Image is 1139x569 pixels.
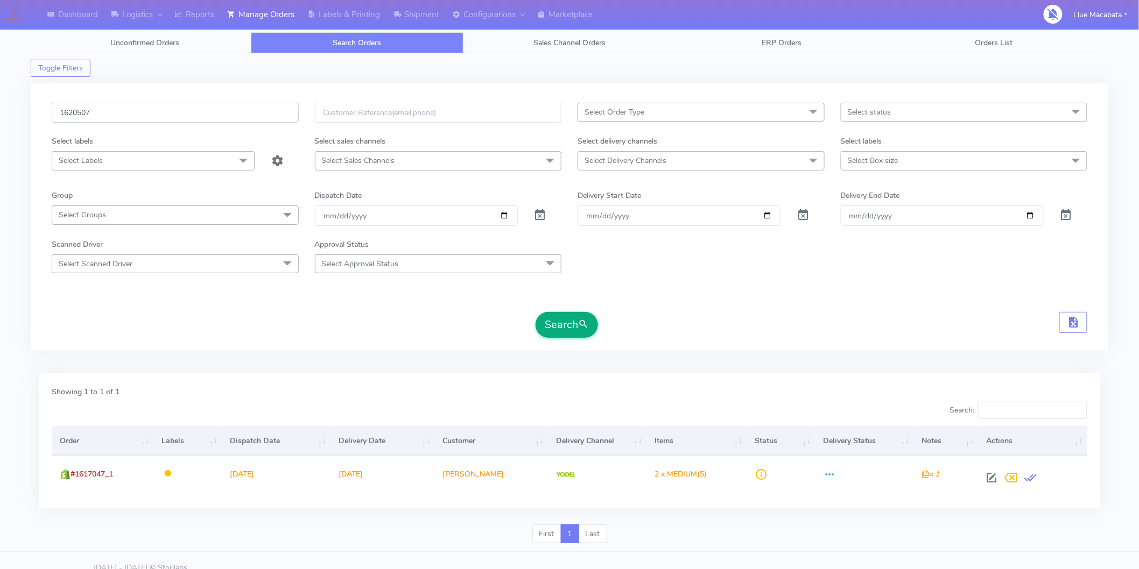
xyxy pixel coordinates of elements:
[52,239,103,250] label: Scanned Driver
[52,426,153,456] th: Order: activate to sort column ascending
[979,426,1087,456] th: Actions: activate to sort column ascending
[59,259,132,269] span: Select Scanned Driver
[646,426,747,456] th: Items: activate to sort column ascending
[110,38,179,48] span: Unconfirmed Orders
[59,210,106,220] span: Select Groups
[52,136,93,147] label: Select labels
[52,103,299,123] input: Order Id
[60,469,71,480] img: shopify.png
[561,524,579,544] a: 1
[52,386,119,397] label: Showing 1 to 1 of 1
[222,426,331,456] th: Dispatch Date: activate to sort column ascending
[747,426,815,456] th: Status: activate to sort column ascending
[153,426,222,456] th: Labels: activate to sort column ascending
[315,136,386,147] label: Select sales channels
[848,107,891,117] span: Select status
[914,426,979,456] th: Notes: activate to sort column ascending
[655,469,697,479] span: 2 x MEDIUM
[950,402,1087,419] label: Search:
[1066,4,1136,26] button: Llue Macabata
[578,190,641,201] label: Delivery Start Date
[762,38,801,48] span: ERP Orders
[331,456,434,492] td: [DATE]
[315,239,369,250] label: Approval Status
[322,259,399,269] span: Select Approval Status
[39,32,1100,53] ul: Tabs
[434,426,548,456] th: Customer: activate to sort column ascending
[315,190,362,201] label: Dispatch Date
[548,426,646,456] th: Delivery Channel: activate to sort column ascending
[841,190,900,201] label: Delivery End Date
[841,136,882,147] label: Select labels
[922,469,940,479] i: x 1
[434,456,548,492] td: [PERSON_NAME]
[815,426,914,456] th: Delivery Status: activate to sort column ascending
[222,456,331,492] td: [DATE]
[975,38,1013,48] span: Orders List
[536,312,598,338] button: Search
[71,469,113,479] span: #1617047_1
[52,190,73,201] label: Group
[978,402,1087,419] input: Search:
[655,469,707,479] span: (5)
[59,155,103,166] span: Select Labels
[533,38,606,48] span: Sales Channel Orders
[578,136,657,147] label: Select delivery channels
[31,60,90,77] button: Toggle Filters
[333,38,382,48] span: Search Orders
[585,107,644,117] span: Select Order Type
[848,155,898,166] span: Select Box size
[585,155,666,166] span: Select Delivery Channels
[322,155,395,166] span: Select Sales Channels
[557,472,575,478] img: Yodel
[315,103,562,123] input: Customer Reference(email,phone)
[331,426,434,456] th: Delivery Date: activate to sort column ascending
